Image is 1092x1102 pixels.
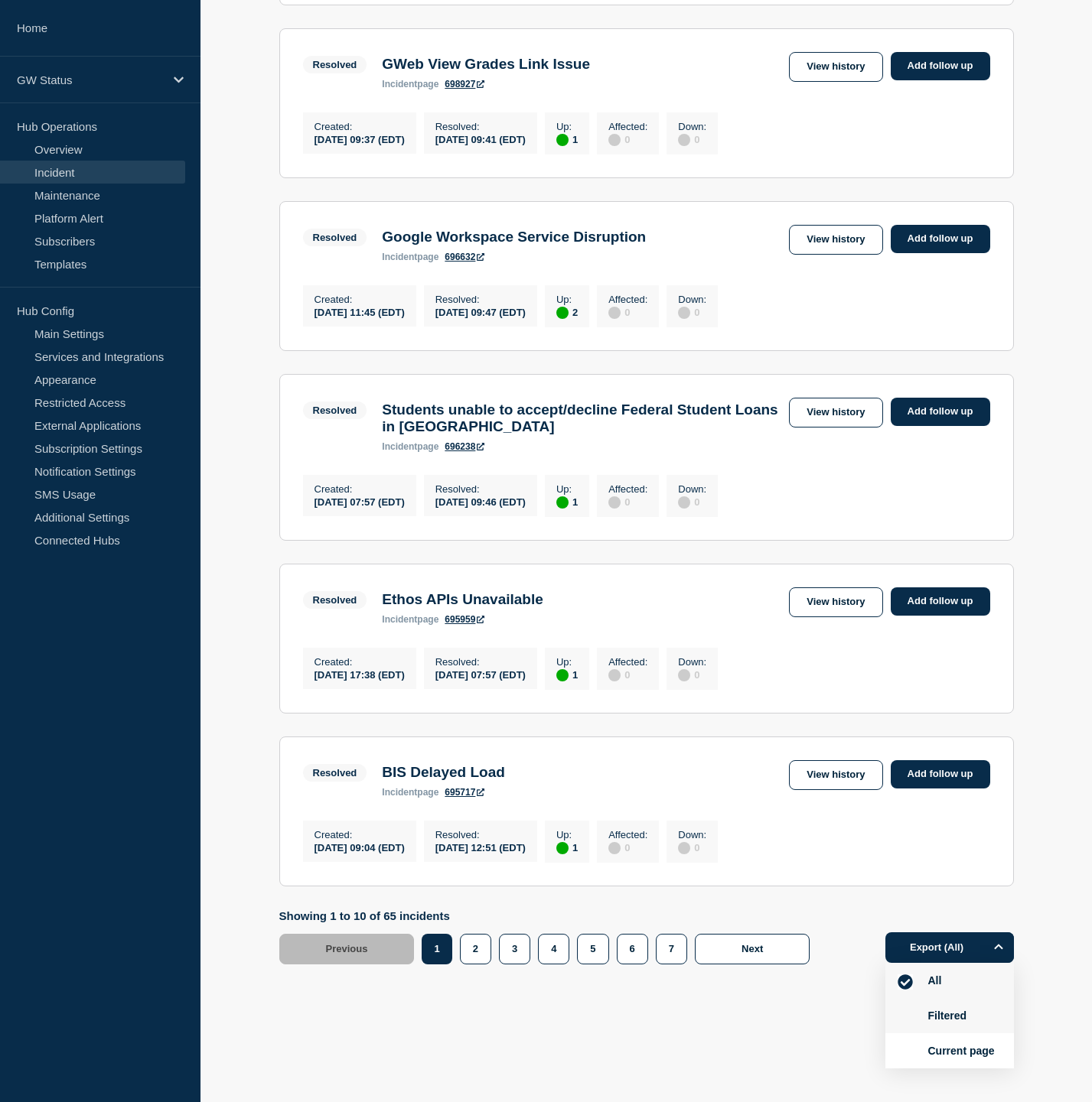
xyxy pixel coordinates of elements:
[678,132,706,146] div: 0
[382,252,438,262] p: page
[678,669,690,681] div: disabled
[556,134,569,146] div: up
[678,668,706,681] div: 0
[303,401,367,419] span: Resolved
[891,52,990,80] a: Add follow up
[435,121,526,132] p: Resolved :
[608,132,647,146] div: 0
[678,656,706,668] p: Down :
[382,79,438,89] p: page
[678,495,706,509] div: 0
[608,840,647,854] div: 0
[435,829,526,840] p: Resolved :
[608,496,621,509] div: disabled
[556,305,578,319] div: 2
[538,934,569,964] button: 4
[435,294,526,305] p: Resolved :
[983,932,1014,963] button: Options
[315,668,405,681] div: [DATE] 17:38 (EDT)
[382,591,543,608] h3: Ethos APIs Unavailable
[422,934,451,964] button: 1
[678,840,706,854] div: 0
[382,787,417,798] span: incident
[608,483,647,495] p: Affected :
[556,483,578,495] p: Up :
[577,934,608,964] button: 5
[556,132,578,146] div: 1
[556,307,569,319] div: up
[891,760,990,788] a: Add follow up
[678,307,690,319] div: disabled
[445,614,484,625] a: 695959
[608,842,621,854] div: disabled
[382,614,417,625] span: incident
[279,934,415,964] button: Previous
[924,974,947,987] button: All
[556,656,578,668] p: Up :
[608,495,647,509] div: 0
[678,134,690,146] div: disabled
[556,294,578,305] p: Up :
[382,229,646,245] h3: Google Workspace Service Disruption
[556,842,569,854] div: up
[445,79,484,89] a: 698927
[789,225,882,255] a: View history
[499,934,530,964] button: 3
[435,305,526,318] div: [DATE] 09:47 (EDT)
[556,496,569,509] div: up
[460,934,491,964] button: 2
[885,932,1014,963] button: Export (All)
[382,79,417,89] span: incident
[608,669,621,681] div: disabled
[279,909,818,922] p: Showing 1 to 10 of 65 incidents
[382,764,505,781] h3: BIS Delayed Load
[617,934,648,964] button: 6
[608,134,621,146] div: disabled
[382,56,590,73] h3: GWeb View Grades Link Issue
[315,121,405,132] p: Created :
[17,73,164,86] p: GW Status
[315,305,405,318] div: [DATE] 11:45 (EDT)
[303,229,367,246] span: Resolved
[678,483,706,495] p: Down :
[382,614,438,625] p: page
[315,829,405,840] p: Created :
[303,591,367,609] span: Resolved
[608,294,647,305] p: Affected :
[556,840,578,854] div: 1
[445,441,484,452] a: 696238
[891,398,990,426] a: Add follow up
[742,943,763,954] span: Next
[382,441,438,452] p: page
[678,294,706,305] p: Down :
[789,587,882,617] a: View history
[924,1044,999,1058] button: Current page
[556,669,569,681] div: up
[435,656,526,668] p: Resolved :
[556,829,578,840] p: Up :
[435,840,526,853] div: [DATE] 12:51 (EDT)
[315,132,405,145] div: [DATE] 09:37 (EDT)
[678,496,690,509] div: disabled
[315,483,405,495] p: Created :
[678,829,706,840] p: Down :
[382,252,417,262] span: incident
[678,842,690,854] div: disabled
[382,401,781,435] h3: Students unable to accept/decline Federal Student Loans in [GEOGRAPHIC_DATA]
[789,398,882,427] a: View history
[678,121,706,132] p: Down :
[315,656,405,668] p: Created :
[445,252,484,262] a: 696632
[303,56,367,73] span: Resolved
[315,840,405,853] div: [DATE] 09:04 (EDT)
[556,668,578,681] div: 1
[326,943,368,954] span: Previous
[608,656,647,668] p: Affected :
[678,305,706,319] div: 0
[789,760,882,790] a: View history
[556,495,578,509] div: 1
[695,934,810,964] button: Next
[435,132,526,145] div: [DATE] 09:41 (EDT)
[608,307,621,319] div: disabled
[315,495,405,508] div: [DATE] 07:57 (EDT)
